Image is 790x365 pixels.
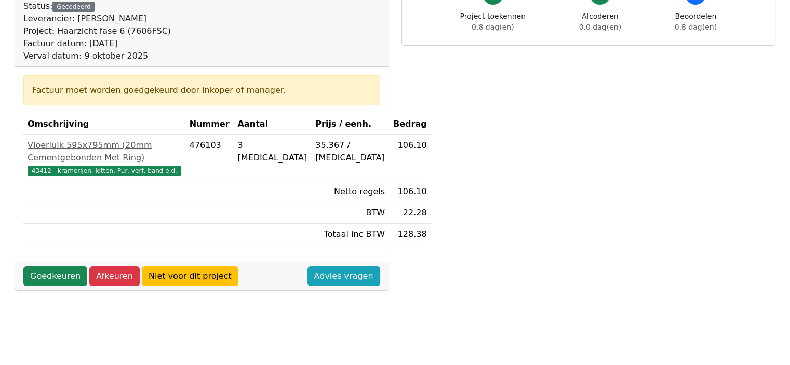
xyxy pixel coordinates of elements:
[32,84,371,97] div: Factuur moet worden goedgekeurd door inkoper of manager.
[389,224,431,245] td: 128.38
[142,266,238,286] a: Niet voor dit project
[311,114,389,135] th: Prijs / eenh.
[185,114,234,135] th: Nummer
[185,135,234,181] td: 476103
[52,2,95,12] div: Gecodeerd
[675,11,717,33] div: Beoordelen
[389,181,431,202] td: 106.10
[234,114,312,135] th: Aantal
[307,266,380,286] a: Advies vragen
[311,181,389,202] td: Netto regels
[28,166,181,176] span: 43412 - kramerijen, kitten, Pur, verf, band e.d.
[315,139,385,164] div: 35.367 / [MEDICAL_DATA]
[579,11,621,33] div: Afcoderen
[675,23,717,31] span: 0.8 dag(en)
[311,224,389,245] td: Totaal inc BTW
[460,11,526,33] div: Project toekennen
[89,266,140,286] a: Afkeuren
[23,266,87,286] a: Goedkeuren
[389,114,431,135] th: Bedrag
[23,37,171,50] div: Factuur datum: [DATE]
[389,202,431,224] td: 22.28
[472,23,514,31] span: 0.8 dag(en)
[23,25,171,37] div: Project: Haarzicht fase 6 (7606FSC)
[28,139,181,177] a: Vloerluik 595x795mm (20mm Cementgebonden Met Ring)43412 - kramerijen, kitten, Pur, verf, band e.d.
[389,135,431,181] td: 106.10
[238,139,307,164] div: 3 [MEDICAL_DATA]
[311,202,389,224] td: BTW
[23,50,171,62] div: Verval datum: 9 oktober 2025
[23,12,171,25] div: Leverancier: [PERSON_NAME]
[579,23,621,31] span: 0.0 dag(en)
[23,114,185,135] th: Omschrijving
[28,139,181,164] div: Vloerluik 595x795mm (20mm Cementgebonden Met Ring)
